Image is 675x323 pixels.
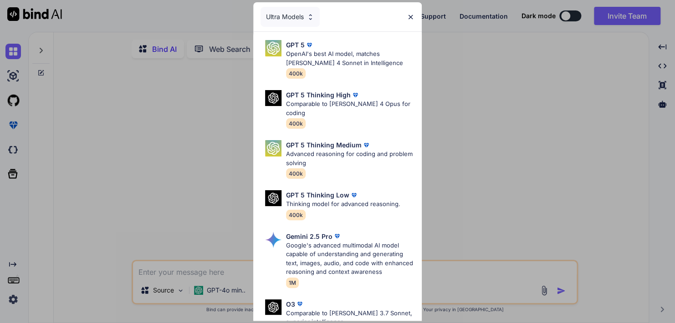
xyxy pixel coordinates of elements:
[286,200,400,209] p: Thinking model for advanced reasoning.
[286,150,415,167] p: Advanced reasoning for coding and problem solving
[286,278,299,288] span: 1M
[407,13,414,21] img: close
[332,232,342,241] img: premium
[261,7,320,27] div: Ultra Models
[286,210,306,220] span: 400k
[286,100,415,117] p: Comparable to [PERSON_NAME] 4 Opus for coding
[286,190,349,200] p: GPT 5 Thinking Low
[286,168,306,179] span: 400k
[265,299,281,315] img: Pick Models
[265,40,281,56] img: Pick Models
[286,50,415,67] p: OpenAI's best AI model, matches [PERSON_NAME] 4 Sonnet in Intelligence
[305,40,314,50] img: premium
[295,299,304,308] img: premium
[351,91,360,100] img: premium
[286,68,306,79] span: 400k
[307,13,314,21] img: Pick Models
[286,118,306,129] span: 400k
[349,191,358,200] img: premium
[286,232,332,241] p: Gemini 2.5 Pro
[286,299,295,309] p: O3
[265,190,281,206] img: Pick Models
[286,40,305,50] p: GPT 5
[286,241,415,277] p: Google's advanced multimodal AI model capable of understanding and generating text, images, audio...
[362,141,371,150] img: premium
[265,140,281,156] img: Pick Models
[286,140,362,150] p: GPT 5 Thinking Medium
[286,90,351,100] p: GPT 5 Thinking High
[265,90,281,106] img: Pick Models
[265,232,281,248] img: Pick Models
